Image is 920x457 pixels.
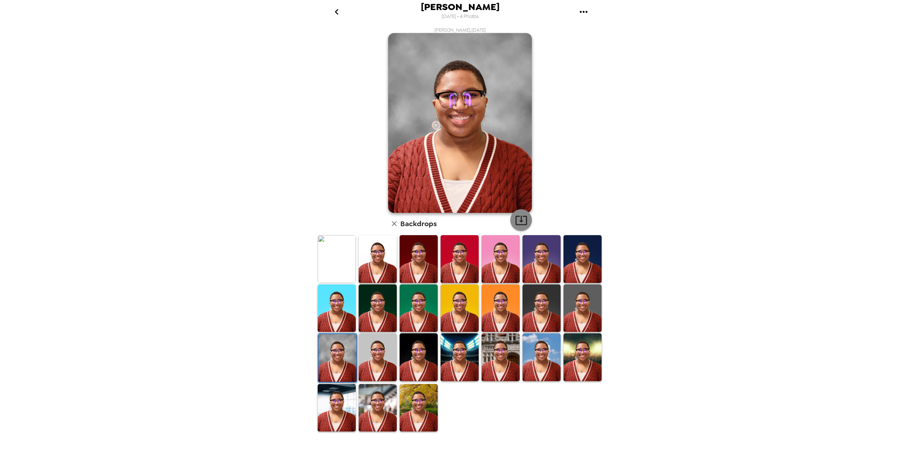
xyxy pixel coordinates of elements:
[400,218,437,229] h6: Backdrops
[388,33,532,213] img: user
[318,235,356,283] img: Original
[421,2,500,12] span: [PERSON_NAME]
[434,27,486,33] span: [PERSON_NAME] , [DATE]
[442,12,479,22] span: [DATE] • 4 Photos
